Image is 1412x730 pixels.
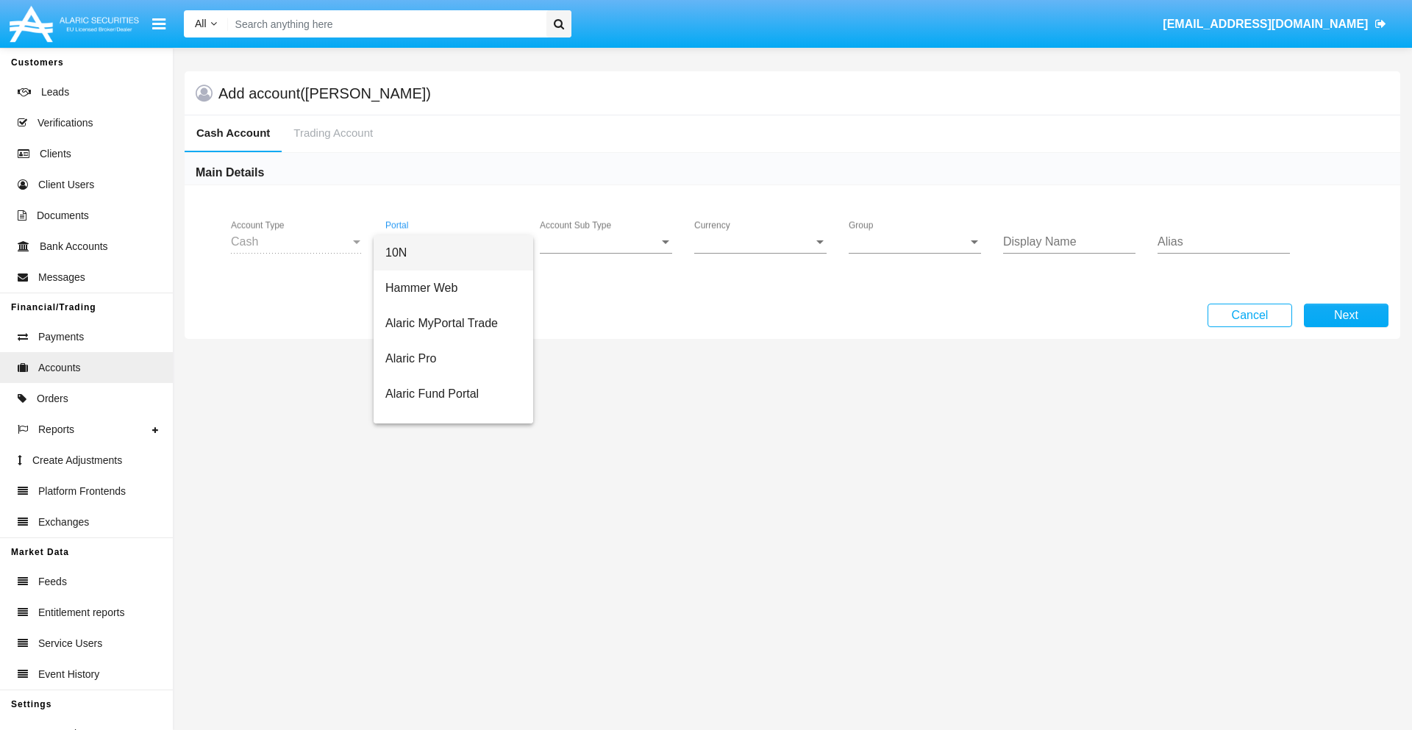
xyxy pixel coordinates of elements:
[385,271,521,306] span: Hammer Web
[385,376,521,412] span: Alaric Fund Portal
[385,341,521,376] span: Alaric Pro
[385,235,521,271] span: 10N
[385,306,521,341] span: Alaric MyPortal Trade
[385,412,521,447] span: 10N Wealth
